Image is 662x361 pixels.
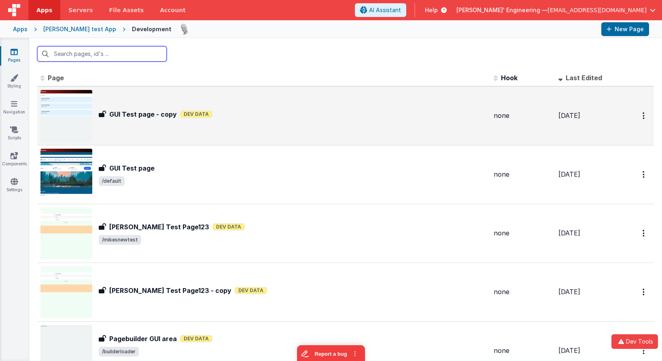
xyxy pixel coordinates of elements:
h3: GUI Test page [109,163,155,173]
h3: GUI Test page - copy [109,109,177,119]
span: [DATE] [558,229,580,237]
button: Options [638,284,651,300]
div: Apps [13,25,28,33]
span: Dev Data [180,111,212,118]
h3: [PERSON_NAME] Test Page123 [109,222,209,232]
span: Hook [501,74,518,82]
h3: Pagebuilder GUI area [109,334,177,344]
span: Page [48,74,64,82]
span: Last Edited [566,74,602,82]
button: Options [638,107,651,124]
span: [DATE] [558,346,580,355]
span: /default [99,176,125,186]
button: [PERSON_NAME]' Engineering — [EMAIL_ADDRESS][DOMAIN_NAME] [456,6,656,14]
span: Apps [36,6,52,14]
img: 11ac31fe5dc3d0eff3fbbbf7b26fa6e1 [178,23,190,35]
span: [EMAIL_ADDRESS][DOMAIN_NAME] [547,6,647,14]
span: AI Assistant [369,6,401,14]
button: Options [638,225,651,241]
div: none [494,170,552,179]
div: none [494,111,552,120]
button: New Page [601,22,649,36]
span: Dev Data [180,335,212,342]
div: [PERSON_NAME] test App [43,25,116,33]
span: Help [425,6,438,14]
span: [DATE] [558,111,580,120]
span: Dev Data [235,287,267,294]
span: /builderloader [99,347,139,357]
span: Dev Data [212,223,245,231]
div: none [494,287,552,297]
span: File Assets [109,6,144,14]
div: none [494,229,552,238]
div: Development [132,25,172,33]
button: Options [638,166,651,183]
input: Search pages, id's ... [37,46,167,62]
span: /mikesnewtest [99,235,141,245]
span: [DATE] [558,170,580,178]
span: Servers [68,6,93,14]
span: [DATE] [558,288,580,296]
button: Dev Tools [611,334,658,349]
button: AI Assistant [355,3,406,17]
div: none [494,346,552,355]
h3: [PERSON_NAME] Test Page123 - copy [109,286,231,295]
span: [PERSON_NAME]' Engineering — [456,6,547,14]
